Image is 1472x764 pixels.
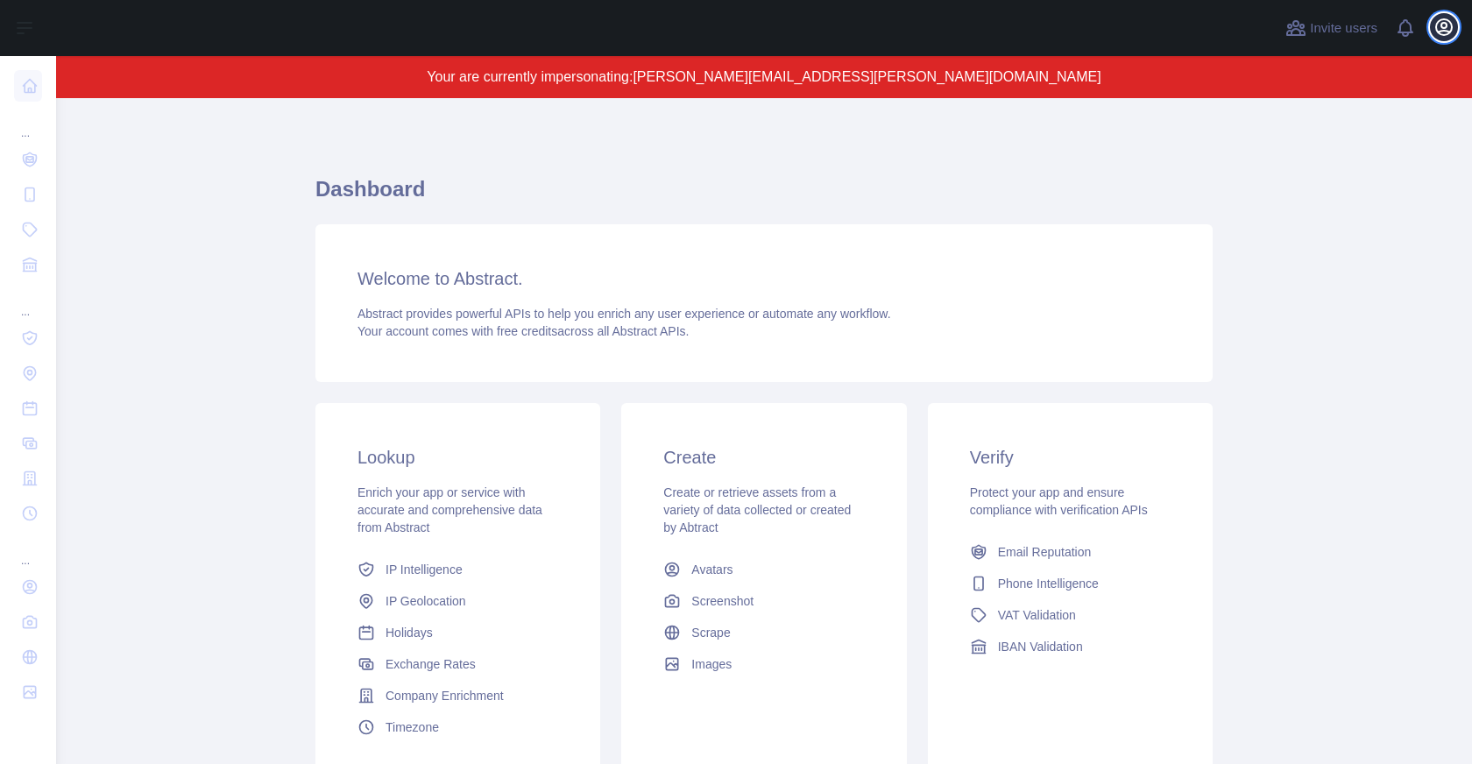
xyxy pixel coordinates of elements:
h3: Create [663,445,864,470]
span: IBAN Validation [998,638,1083,655]
a: Images [656,648,871,680]
span: Holidays [386,624,433,641]
span: Exchange Rates [386,655,476,673]
span: Company Enrichment [386,687,504,704]
span: Images [691,655,732,673]
span: Create or retrieve assets from a variety of data collected or created by Abtract [663,485,851,534]
span: Avatars [691,561,732,578]
span: IP Intelligence [386,561,463,578]
span: free credits [497,324,557,338]
h3: Lookup [357,445,558,470]
a: Email Reputation [963,536,1178,568]
div: ... [14,533,42,568]
span: Your account comes with across all Abstract APIs. [357,324,689,338]
span: VAT Validation [998,606,1076,624]
a: VAT Validation [963,599,1178,631]
a: Avatars [656,554,871,585]
a: Company Enrichment [350,680,565,711]
a: Phone Intelligence [963,568,1178,599]
a: Screenshot [656,585,871,617]
span: [PERSON_NAME][EMAIL_ADDRESS][PERSON_NAME][DOMAIN_NAME] [633,69,1100,84]
span: Email Reputation [998,543,1092,561]
a: IP Intelligence [350,554,565,585]
span: Protect your app and ensure compliance with verification APIs [970,485,1148,517]
h1: Dashboard [315,175,1213,217]
button: Invite users [1282,14,1381,42]
span: Screenshot [691,592,754,610]
div: ... [14,105,42,140]
span: Invite users [1310,18,1377,39]
a: Exchange Rates [350,648,565,680]
h3: Welcome to Abstract. [357,266,1171,291]
a: IP Geolocation [350,585,565,617]
a: Holidays [350,617,565,648]
a: IBAN Validation [963,631,1178,662]
span: Phone Intelligence [998,575,1099,592]
h3: Verify [970,445,1171,470]
span: Scrape [691,624,730,641]
span: Your are currently impersonating: [427,69,633,84]
span: Abstract provides powerful APIs to help you enrich any user experience or automate any workflow. [357,307,891,321]
a: Scrape [656,617,871,648]
span: Timezone [386,718,439,736]
div: ... [14,284,42,319]
span: IP Geolocation [386,592,466,610]
a: Timezone [350,711,565,743]
span: Enrich your app or service with accurate and comprehensive data from Abstract [357,485,542,534]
